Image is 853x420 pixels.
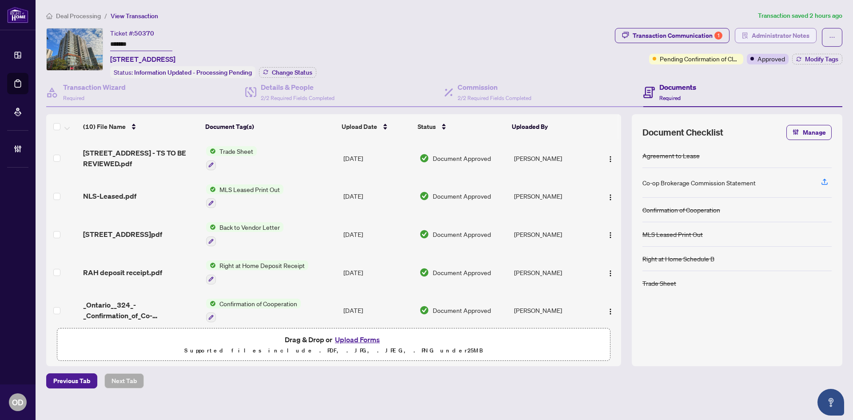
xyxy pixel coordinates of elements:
article: Transaction saved 2 hours ago [758,11,842,21]
td: [PERSON_NAME] [510,253,594,292]
div: Co-op Brokerage Commission Statement [642,178,756,188]
span: NLS-Leased.pdf [83,191,136,201]
img: IMG-C12037841_1.jpg [47,28,103,70]
img: Logo [607,194,614,201]
div: Right at Home Schedule B [642,254,714,264]
span: 2/2 Required Fields Completed [261,95,335,101]
div: Confirmation of Cooperation [642,205,720,215]
td: [PERSON_NAME] [510,215,594,253]
span: home [46,13,52,19]
h4: Documents [659,82,696,92]
span: View Transaction [111,12,158,20]
span: OD [12,396,24,408]
span: solution [742,32,748,39]
h4: Commission [458,82,531,92]
span: _Ontario__324_-_Confirmation_of_Co-operation_and_Representation__TenantLandlord__22_.pdf [83,300,199,321]
span: Pending Confirmation of Closing [660,54,740,64]
td: [DATE] [340,215,416,253]
button: Status IconMLS Leased Print Out [206,184,283,208]
span: 50370 [134,29,154,37]
span: Information Updated - Processing Pending [134,68,252,76]
span: Deal Processing [56,12,101,20]
span: Modify Tags [805,56,838,62]
td: [PERSON_NAME] [510,292,594,330]
img: Logo [607,232,614,239]
span: (10) File Name [83,122,126,132]
span: Change Status [272,69,312,76]
button: Logo [603,151,618,165]
span: RAH deposit receipt.pdf [83,267,162,278]
img: Status Icon [206,299,216,308]
span: 2/2 Required Fields Completed [458,95,531,101]
h4: Transaction Wizard [63,82,126,92]
td: [DATE] [340,253,416,292]
div: 1 [714,32,722,40]
span: Document Approved [433,305,491,315]
span: Approved [757,54,785,64]
img: Document Status [419,153,429,163]
span: ellipsis [829,34,835,40]
td: [DATE] [340,139,416,177]
th: Upload Date [338,114,414,139]
span: [STREET_ADDRESS] [110,54,175,64]
span: Upload Date [342,122,377,132]
button: Logo [603,189,618,203]
span: Confirmation of Cooperation [216,299,301,308]
td: [PERSON_NAME] [510,139,594,177]
h4: Details & People [261,82,335,92]
button: Change Status [259,67,316,78]
td: [DATE] [340,292,416,330]
span: Drag & Drop orUpload FormsSupported files include .PDF, .JPG, .JPEG, .PNG under25MB [57,328,610,361]
button: Logo [603,227,618,241]
div: Transaction Communication [633,28,722,43]
img: Document Status [419,229,429,239]
button: Logo [603,265,618,280]
span: [STREET_ADDRESS]pdf [83,229,162,240]
span: Document Approved [433,153,491,163]
button: Next Tab [104,373,144,388]
th: Status [414,114,509,139]
td: [DATE] [340,177,416,216]
span: MLS Leased Print Out [216,184,283,194]
button: Transaction Communication1 [615,28,729,43]
button: Administrator Notes [735,28,817,43]
button: Status IconRight at Home Deposit Receipt [206,260,308,284]
button: Status IconBack to Vendor Letter [206,222,283,246]
span: Status [418,122,436,132]
li: / [104,11,107,21]
span: Administrator Notes [752,28,809,43]
img: logo [7,7,28,23]
button: Manage [786,125,832,140]
img: Document Status [419,191,429,201]
th: Uploaded By [508,114,592,139]
td: [PERSON_NAME] [510,177,594,216]
span: Drag & Drop or [285,334,383,345]
span: Document Approved [433,268,491,277]
div: Ticket #: [110,28,154,38]
button: Status IconTrade Sheet [206,146,257,170]
button: Open asap [817,389,844,416]
img: Logo [607,156,614,163]
img: Document Status [419,305,429,315]
div: Trade Sheet [642,278,676,288]
span: Document Checklist [642,126,723,139]
div: Status: [110,66,255,78]
span: Previous Tab [53,374,90,388]
button: Logo [603,303,618,317]
div: Agreement to Lease [642,151,700,160]
img: Status Icon [206,260,216,270]
span: Manage [803,125,826,140]
span: Required [659,95,681,101]
img: Status Icon [206,146,216,156]
button: Previous Tab [46,373,97,388]
th: Document Tag(s) [202,114,338,139]
img: Status Icon [206,222,216,232]
span: Document Approved [433,229,491,239]
span: [STREET_ADDRESS] - TS TO BE REVIEWED.pdf [83,148,199,169]
button: Modify Tags [792,54,842,64]
th: (10) File Name [80,114,202,139]
p: Supported files include .PDF, .JPG, .JPEG, .PNG under 25 MB [63,345,605,356]
img: Document Status [419,268,429,277]
div: MLS Leased Print Out [642,229,703,239]
img: Logo [607,308,614,315]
